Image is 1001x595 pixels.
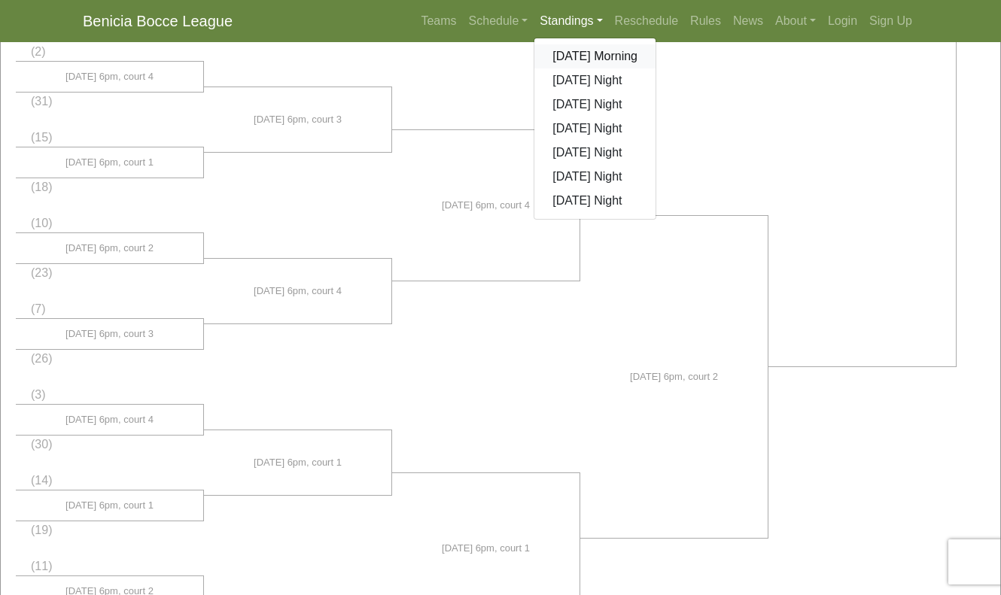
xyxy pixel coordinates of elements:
a: Login [822,6,863,36]
a: Reschedule [609,6,685,36]
span: [DATE] 6pm, court 2 [630,369,718,384]
a: Sign Up [863,6,918,36]
span: [DATE] 6pm, court 1 [442,541,530,556]
span: [DATE] 6pm, court 2 [65,241,154,256]
span: [DATE] 6pm, court 4 [254,284,342,299]
span: [DATE] 6pm, court 1 [254,455,342,470]
span: [DATE] 6pm, court 4 [65,412,154,427]
span: (18) [31,181,52,193]
span: [DATE] 6pm, court 4 [442,198,530,213]
a: Teams [415,6,462,36]
a: Standings [534,6,608,36]
a: About [769,6,822,36]
span: [DATE] 6pm, court 4 [65,69,154,84]
span: (3) [31,388,46,401]
span: (23) [31,266,52,279]
a: News [727,6,769,36]
span: (14) [31,474,52,487]
span: (30) [31,438,52,451]
span: [DATE] 6pm, court 3 [65,326,154,342]
a: [DATE] Morning [534,44,656,68]
span: (15) [31,131,52,144]
span: [DATE] 6pm, court 3 [254,112,342,127]
a: [DATE] Night [534,141,656,165]
span: (26) [31,352,52,365]
div: Standings [534,38,656,220]
span: (19) [31,524,52,536]
a: Benicia Bocce League [83,6,233,36]
a: [DATE] Night [534,165,656,189]
span: [DATE] 6pm, court 1 [65,155,154,170]
a: [DATE] Night [534,68,656,93]
a: Rules [684,6,727,36]
span: (2) [31,45,46,58]
span: (7) [31,302,46,315]
span: (10) [31,217,52,229]
a: [DATE] Night [534,93,656,117]
a: [DATE] Night [534,189,656,213]
a: [DATE] Night [534,117,656,141]
span: (11) [31,560,52,572]
a: Schedule [463,6,534,36]
span: [DATE] 6pm, court 1 [65,498,154,513]
span: (31) [31,95,52,108]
